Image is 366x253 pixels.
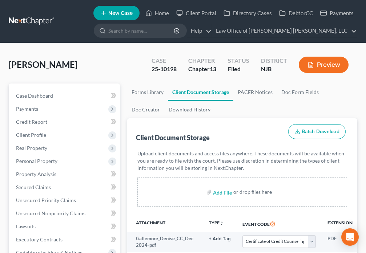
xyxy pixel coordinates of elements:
[108,11,133,16] span: New Case
[152,57,177,65] div: Case
[228,65,249,73] div: Filed
[16,145,47,151] span: Real Property
[164,101,215,118] a: Download History
[16,158,57,164] span: Personal Property
[322,215,358,232] th: Extension
[277,83,323,101] a: Doc Form Fields
[10,233,120,246] a: Executory Contracts
[10,220,120,233] a: Lawsuits
[173,7,220,20] a: Client Portal
[16,236,63,242] span: Executory Contracts
[10,181,120,194] a: Secured Claims
[16,171,56,177] span: Property Analysis
[142,7,173,20] a: Home
[10,115,120,128] a: Credit Report
[209,235,231,242] a: + Add Tag
[299,57,349,73] button: Preview
[220,7,275,20] a: Directory Cases
[168,83,233,101] a: Client Document Storage
[317,7,357,20] a: Payments
[127,83,168,101] a: Forms Library
[137,150,347,172] p: Upload client documents and access files anywhere. These documents will be available when you are...
[341,228,359,246] div: Open Intercom Messenger
[210,65,216,72] span: 13
[187,24,212,37] a: Help
[16,197,76,203] span: Unsecured Priority Claims
[127,232,203,252] td: Gallemore_Denise_CC_Dec 2024-pdf
[233,83,277,101] a: PACER Notices
[16,184,51,190] span: Secured Claims
[288,124,346,139] button: Batch Download
[127,101,164,118] a: Doc Creator
[188,57,216,65] div: Chapter
[127,215,203,232] th: Attachment
[10,207,120,220] a: Unsecured Nonpriority Claims
[261,57,287,65] div: District
[10,168,120,181] a: Property Analysis
[209,237,231,241] button: + Add Tag
[16,93,53,99] span: Case Dashboard
[237,215,321,232] th: Event Code
[16,210,85,216] span: Unsecured Nonpriority Claims
[16,223,36,229] span: Lawsuits
[136,133,210,142] div: Client Document Storage
[302,128,339,135] span: Batch Download
[152,65,177,73] div: 25-10198
[209,221,224,225] button: TYPEunfold_more
[16,119,47,125] span: Credit Report
[188,65,216,73] div: Chapter
[322,232,358,252] td: PDF
[212,24,357,37] a: Law Office of [PERSON_NAME] [PERSON_NAME], LLC
[261,65,287,73] div: NJB
[9,59,77,70] span: [PERSON_NAME]
[16,106,38,112] span: Payments
[10,194,120,207] a: Unsecured Priority Claims
[10,89,120,102] a: Case Dashboard
[233,188,272,196] div: or drop files here
[16,132,46,138] span: Client Profile
[275,7,317,20] a: DebtorCC
[228,57,249,65] div: Status
[108,24,175,37] input: Search by name...
[220,221,224,225] i: unfold_more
